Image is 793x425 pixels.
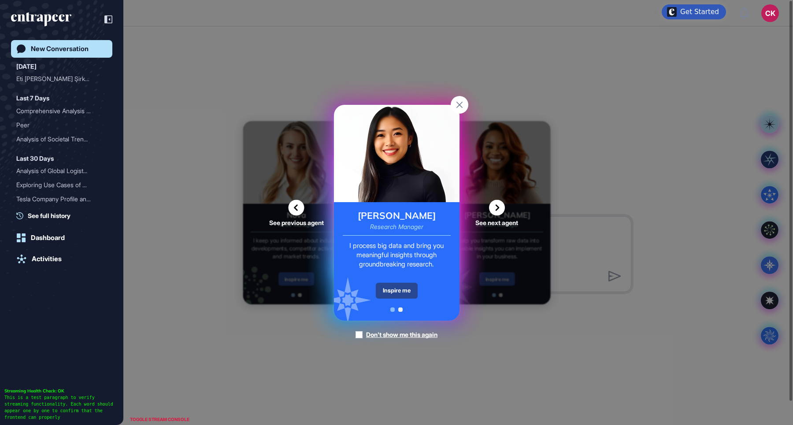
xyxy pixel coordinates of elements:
[16,153,54,164] div: Last 30 Days
[662,4,726,19] div: Open Get Started checklist
[31,234,65,242] div: Dashboard
[31,45,89,53] div: New Conversation
[16,118,100,132] div: Peer
[334,105,459,202] img: reese-card.png
[667,7,677,17] img: launcher-image-alternative-text
[16,164,107,178] div: Analysis of Global Logistics Planning and Optimization Solutions: Market Insights, Use Cases, and...
[16,104,100,118] div: Comprehensive Analysis of...
[16,93,49,103] div: Last 7 Days
[16,192,107,206] div: Tesla Company Profile and Detailed Insights
[16,178,107,192] div: Exploring Use Cases of Meta
[376,283,418,299] div: Inspire me
[761,4,779,22] button: CK
[16,164,100,178] div: Analysis of Global Logist...
[358,211,436,220] div: [PERSON_NAME]
[128,414,192,425] div: TOGGLE STREAM CONSOLE
[370,224,423,230] div: Research Manager
[16,132,100,146] div: Analysis of Societal Tren...
[16,72,100,86] div: Eti [PERSON_NAME] Şirketi Hakkında...
[28,211,70,220] span: See full history
[32,255,62,263] div: Activities
[16,211,112,220] a: See full history
[16,61,37,72] div: [DATE]
[11,12,71,26] div: entrapeer-logo
[16,132,107,146] div: Analysis of Societal Trends Impacting Volkswagen's Strategy: Consumer Resistance to Car Subscript...
[343,241,451,269] div: I process big data and bring you meaningful insights through groundbreaking research.
[11,229,112,247] a: Dashboard
[269,219,324,225] span: See previous agent
[11,40,112,58] a: New Conversation
[11,250,112,268] a: Activities
[366,330,437,339] div: Don't show me this again
[16,118,107,132] div: Peer
[16,72,107,86] div: Eti Krom Şirketi Hakkında Bilgi Talebi
[16,178,100,192] div: Exploring Use Cases of Me...
[16,104,107,118] div: Comprehensive Analysis of Logistics Planning and Optimization Solutions: Market Scope, Use Cases,...
[680,7,719,16] div: Get Started
[16,192,100,206] div: Tesla Company Profile and...
[475,219,518,225] span: See next agent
